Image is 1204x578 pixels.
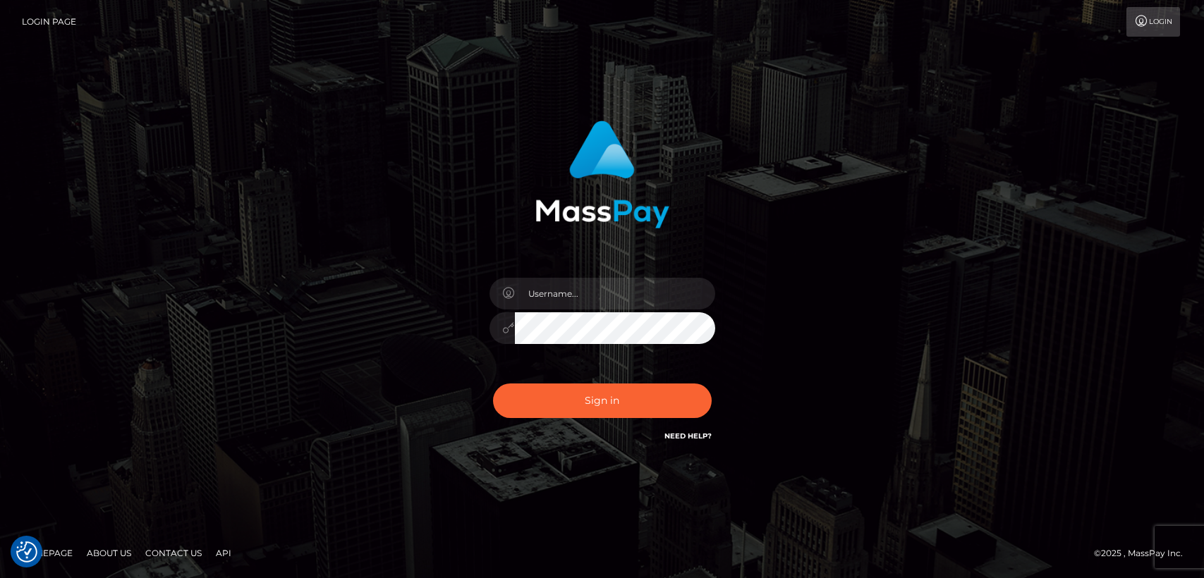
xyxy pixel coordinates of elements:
button: Consent Preferences [16,541,37,562]
a: Homepage [16,542,78,564]
input: Username... [515,278,715,309]
img: Revisit consent button [16,541,37,562]
button: Sign in [493,383,712,418]
a: Login [1126,7,1180,37]
a: Need Help? [664,431,712,441]
div: © 2025 , MassPay Inc. [1094,546,1193,561]
a: Contact Us [140,542,207,564]
img: MassPay Login [535,121,669,228]
a: Login Page [22,7,76,37]
a: API [210,542,237,564]
a: About Us [81,542,137,564]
